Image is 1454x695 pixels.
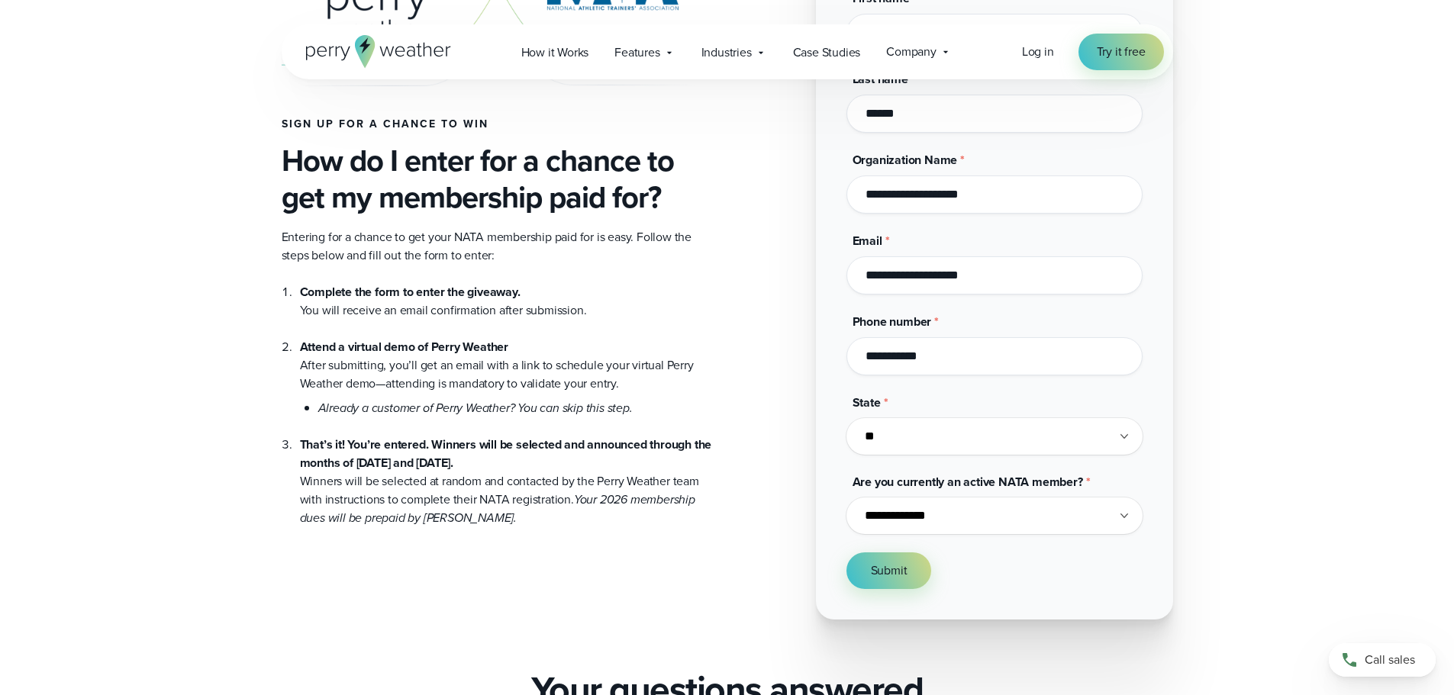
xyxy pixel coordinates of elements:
h4: Sign up for a chance to win [282,118,715,130]
a: Log in [1022,43,1054,61]
strong: Attend a virtual demo of Perry Weather [300,338,508,356]
span: Organization Name [853,151,958,169]
li: You will receive an email confirmation after submission. [300,283,715,320]
strong: That’s it! You’re entered. Winners will be selected and announced through the months of [DATE] an... [300,436,712,471]
span: Features [614,43,659,62]
a: Case Studies [780,37,874,68]
span: Case Studies [793,43,861,62]
a: Try it free [1078,34,1164,70]
li: Winners will be selected at random and contacted by the Perry Weather team with instructions to c... [300,417,715,527]
span: Are you currently an active NATA member? [853,473,1083,491]
span: Email [853,232,882,249]
span: How it Works [521,43,589,62]
em: Already a customer of Perry Weather? You can skip this step. [318,399,633,417]
span: Submit [871,561,908,580]
span: Industries [701,43,752,62]
button: Submit [846,552,932,589]
a: Call sales [1329,643,1436,677]
span: Log in [1022,43,1054,60]
span: State [853,394,881,411]
strong: Complete the form to enter the giveaway. [300,283,521,301]
span: Try it free [1097,43,1146,61]
h3: How do I enter for a chance to get my membership paid for? [282,143,715,216]
em: Your 2026 membership dues will be prepaid by [PERSON_NAME]. [300,491,695,526]
a: How it Works [508,37,602,68]
span: Company [886,43,937,61]
p: Entering for a chance to get your NATA membership paid for is easy. Follow the steps below and fi... [282,228,715,265]
li: After submitting, you’ll get an email with a link to schedule your virtual Perry Weather demo—att... [300,320,715,417]
span: Call sales [1365,651,1415,669]
span: Phone number [853,313,932,330]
